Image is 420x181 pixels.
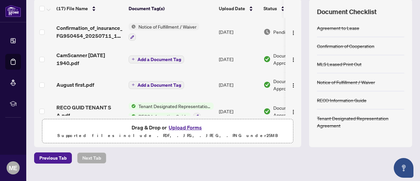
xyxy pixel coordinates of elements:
[9,163,17,172] span: ME
[136,23,199,30] span: Notice of Fulfillment / Waiver
[317,42,374,50] div: Confirmation of Cooperation
[136,102,214,110] span: Tenant Designated Representation Agreement
[129,55,184,63] button: Add a Document Tag
[288,79,299,90] button: Logo
[132,123,204,132] span: Drag & Drop or
[291,83,296,88] img: Logo
[39,153,67,163] span: Previous Tab
[136,113,191,120] span: RECO Information Guide
[291,109,296,115] img: Logo
[273,28,306,35] span: Pending Review
[317,7,377,16] span: Document Checklist
[317,24,359,32] div: Agreement to Lease
[317,60,362,68] div: MLS Leased Print Out
[216,97,261,125] td: [DATE]
[263,108,271,115] img: Document Status
[263,28,271,35] img: Document Status
[56,24,123,40] span: Confirmation_of_insurance_FG950454_20250711_121121.pdf
[216,18,261,46] td: [DATE]
[56,51,123,67] span: CamScanner [DATE] 1940.pdf
[129,81,184,89] button: Add a Document Tag
[394,158,413,178] button: Open asap
[132,57,135,61] span: plus
[137,57,181,62] span: Add a Document Tag
[263,56,271,63] img: Document Status
[288,106,299,117] button: Logo
[288,27,299,37] button: Logo
[56,103,123,119] span: RECO GUID TENANT S A.pdf
[34,152,72,164] button: Previous Tab
[263,5,277,12] span: Status
[129,23,136,30] img: Status Icon
[273,52,314,66] span: Document Approved
[167,123,204,132] button: Upload Forms
[129,80,184,89] button: Add a Document Tag
[137,83,181,87] span: Add a Document Tag
[129,23,199,41] button: Status IconNotice of Fulfillment / Waiver
[132,83,135,86] span: plus
[5,5,21,17] img: logo
[129,102,214,120] button: Status IconTenant Designated Representation AgreementStatus IconRECO Information Guide
[219,5,245,12] span: Upload Date
[273,78,314,92] span: Document Approved
[56,5,88,12] span: (17) File Name
[317,97,367,104] div: RECO Information Guide
[216,72,261,97] td: [DATE]
[291,57,296,62] img: Logo
[317,79,375,86] div: Notice of Fulfillment / Waiver
[46,132,289,140] p: Supported files include .PDF, .JPG, .JPEG, .PNG under 25 MB
[56,81,94,89] span: August first.pdf
[77,152,106,164] button: Next Tab
[273,104,314,119] span: Document Approved
[42,119,293,144] span: Drag & Drop orUpload FormsSupported files include .PDF, .JPG, .JPEG, .PNG under25MB
[129,113,136,120] img: Status Icon
[129,102,136,110] img: Status Icon
[288,54,299,64] button: Logo
[129,56,184,63] button: Add a Document Tag
[317,115,404,129] div: Tenant Designated Representation Agreement
[263,81,271,88] img: Document Status
[216,46,261,72] td: [DATE]
[291,30,296,35] img: Logo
